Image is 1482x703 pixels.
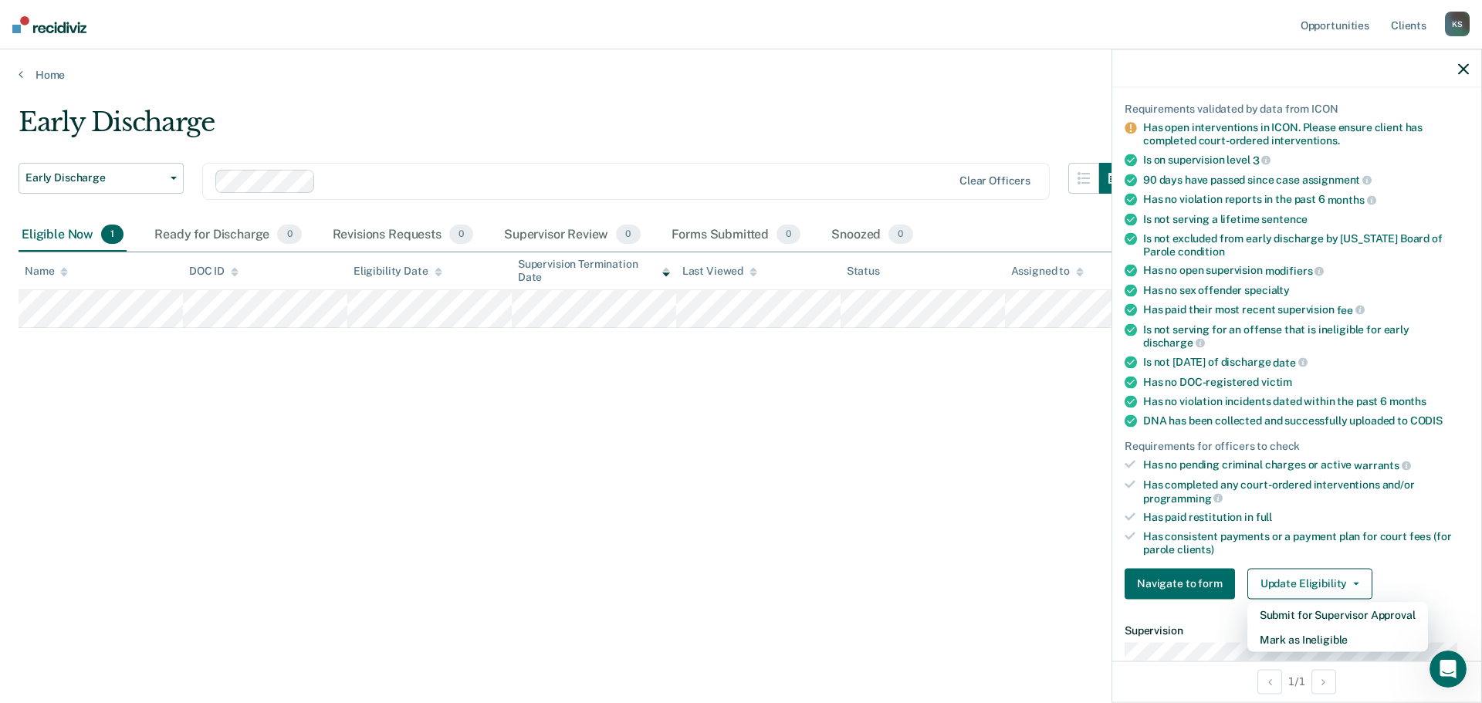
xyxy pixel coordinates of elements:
span: fee [1337,303,1365,316]
div: Has no DOC-registered [1143,375,1469,388]
div: Has paid restitution in [1143,511,1469,524]
span: 0 [277,225,301,245]
div: Has no open supervision [1143,264,1469,278]
div: Clear officers [959,174,1030,188]
button: Navigate to form [1125,568,1235,599]
div: Has no pending criminal charges or active [1143,458,1469,472]
span: months [1328,193,1376,205]
span: CODIS [1410,414,1443,426]
div: Has open interventions in ICON. Please ensure client has completed court-ordered interventions. [1143,121,1469,147]
button: Next Opportunity [1311,669,1336,694]
div: Is not excluded from early discharge by [US_STATE] Board of Parole [1143,232,1469,258]
div: Is not serving a lifetime [1143,212,1469,225]
span: 3 [1253,154,1271,166]
div: Has no violation incidents dated within the past 6 [1143,394,1469,407]
div: Has paid their most recent supervision [1143,302,1469,316]
span: sentence [1261,212,1308,225]
div: Status [847,265,880,278]
span: assignment [1302,174,1372,186]
div: 90 days have passed since case [1143,173,1469,187]
button: Mark as Ineligible [1247,627,1428,651]
span: Early Discharge [25,171,164,184]
div: Supervisor Review [501,218,644,252]
div: Eligible Now [19,218,127,252]
div: Has consistent payments or a payment plan for court fees (for parole [1143,530,1469,556]
div: 1 / 1 [1112,661,1481,701]
span: clients) [1177,542,1214,555]
div: Forms Submitted [668,218,804,252]
div: Has no sex offender [1143,283,1469,296]
div: Assigned to [1011,265,1084,278]
span: date [1273,356,1307,368]
a: Navigate to form link [1125,568,1241,599]
div: Supervision Termination Date [518,258,670,284]
button: Update Eligibility [1247,568,1372,599]
div: Has completed any court-ordered interventions and/or [1143,478,1469,504]
span: 0 [616,225,640,245]
span: condition [1178,245,1225,257]
span: specialty [1244,283,1290,296]
div: Revisions Requests [330,218,476,252]
div: K S [1445,12,1470,36]
div: Name [25,265,68,278]
div: DNA has been collected and successfully uploaded to [1143,414,1469,427]
div: Has no violation reports in the past 6 [1143,193,1469,207]
div: Requirements validated by data from ICON [1125,102,1469,115]
span: full [1256,511,1272,523]
span: 0 [888,225,912,245]
div: Last Viewed [682,265,757,278]
span: 0 [777,225,800,245]
span: victim [1261,375,1292,387]
div: Is not [DATE] of discharge [1143,355,1469,369]
img: Recidiviz [12,16,86,33]
dt: Supervision [1125,624,1469,637]
div: Is not serving for an offense that is ineligible for early [1143,323,1469,349]
button: Previous Opportunity [1257,669,1282,694]
span: 0 [449,225,473,245]
div: Early Discharge [19,106,1130,150]
div: Ready for Discharge [151,218,304,252]
span: programming [1143,492,1223,504]
iframe: Intercom live chat [1430,651,1467,688]
div: DOC ID [189,265,239,278]
span: warrants [1354,459,1411,471]
div: Requirements for officers to check [1125,439,1469,452]
div: Eligibility Date [354,265,442,278]
span: months [1389,394,1426,407]
div: Snoozed [828,218,915,252]
div: Is on supervision level [1143,153,1469,167]
span: discharge [1143,336,1205,349]
a: Home [19,68,1463,82]
span: 1 [101,225,123,245]
button: Submit for Supervisor Approval [1247,602,1428,627]
span: modifiers [1265,265,1325,277]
